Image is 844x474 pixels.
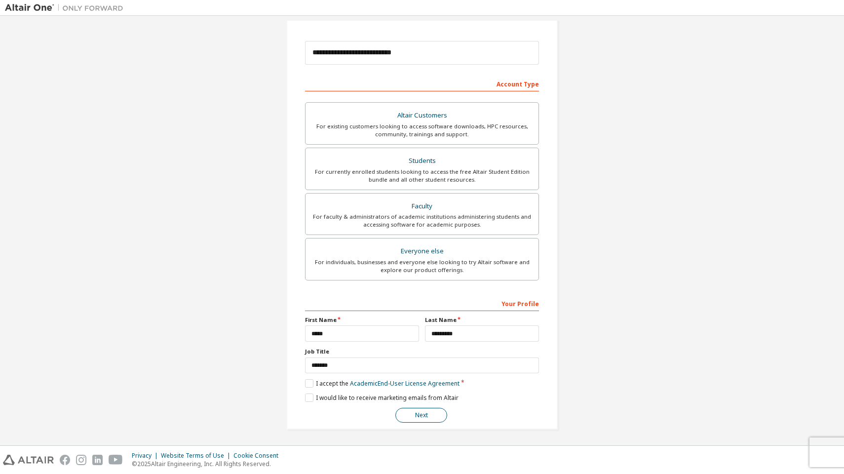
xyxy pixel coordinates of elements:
div: Your Profile [305,295,539,311]
img: Altair One [5,3,128,13]
img: youtube.svg [109,455,123,465]
div: Privacy [132,452,161,460]
img: instagram.svg [76,455,86,465]
div: Everyone else [311,244,533,258]
p: © 2025 Altair Engineering, Inc. All Rights Reserved. [132,460,284,468]
img: linkedin.svg [92,455,103,465]
div: Website Terms of Use [161,452,233,460]
div: For faculty & administrators of academic institutions administering students and accessing softwa... [311,213,533,229]
div: For currently enrolled students looking to access the free Altair Student Edition bundle and all ... [311,168,533,184]
img: facebook.svg [60,455,70,465]
a: Academic End-User License Agreement [350,379,460,388]
div: Cookie Consent [233,452,284,460]
div: Faculty [311,199,533,213]
label: I accept the [305,379,460,388]
div: For existing customers looking to access software downloads, HPC resources, community, trainings ... [311,122,533,138]
label: First Name [305,316,419,324]
img: altair_logo.svg [3,455,54,465]
div: Students [311,154,533,168]
div: For individuals, businesses and everyone else looking to try Altair software and explore our prod... [311,258,533,274]
button: Next [395,408,447,423]
label: I would like to receive marketing emails from Altair [305,394,459,402]
label: Last Name [425,316,539,324]
div: Altair Customers [311,109,533,122]
label: Job Title [305,348,539,355]
div: Account Type [305,76,539,91]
